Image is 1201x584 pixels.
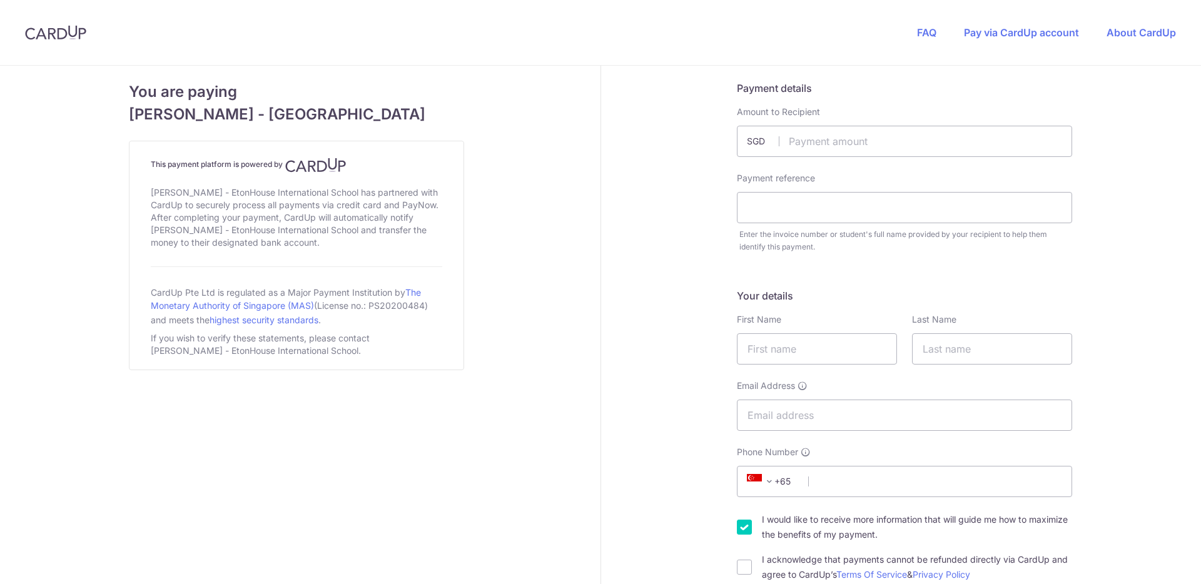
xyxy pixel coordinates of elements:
div: CardUp Pte Ltd is regulated as a Major Payment Institution by (License no.: PS20200484) and meets... [151,282,442,330]
input: First name [737,333,897,365]
img: CardUp [285,158,347,173]
span: You are paying [129,81,464,103]
span: +65 [743,474,799,489]
div: [PERSON_NAME] - EtonHouse International School has partnered with CardUp to securely process all ... [151,184,442,251]
span: Email Address [737,380,795,392]
input: Last name [912,333,1072,365]
label: Payment reference [737,172,815,184]
label: Amount to Recipient [737,106,820,118]
h5: Your details [737,288,1072,303]
span: Phone Number [737,446,798,458]
div: Enter the invoice number or student's full name provided by your recipient to help them identify ... [739,228,1072,253]
a: highest security standards [210,315,318,325]
a: FAQ [917,26,936,39]
label: Last Name [912,313,956,326]
span: SGD [747,135,779,148]
span: [PERSON_NAME] - [GEOGRAPHIC_DATA] [129,103,464,126]
a: Privacy Policy [913,569,970,580]
input: Payment amount [737,126,1072,157]
h4: This payment platform is powered by [151,158,442,173]
a: Pay via CardUp account [964,26,1079,39]
label: I acknowledge that payments cannot be refunded directly via CardUp and agree to CardUp’s & [762,552,1072,582]
input: Email address [737,400,1072,431]
h5: Payment details [737,81,1072,96]
label: I would like to receive more information that will guide me how to maximize the benefits of my pa... [762,512,1072,542]
span: +65 [747,474,777,489]
a: About CardUp [1107,26,1176,39]
img: CardUp [25,25,86,40]
a: Terms Of Service [836,569,907,580]
label: First Name [737,313,781,326]
div: If you wish to verify these statements, please contact [PERSON_NAME] - EtonHouse International Sc... [151,330,442,360]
